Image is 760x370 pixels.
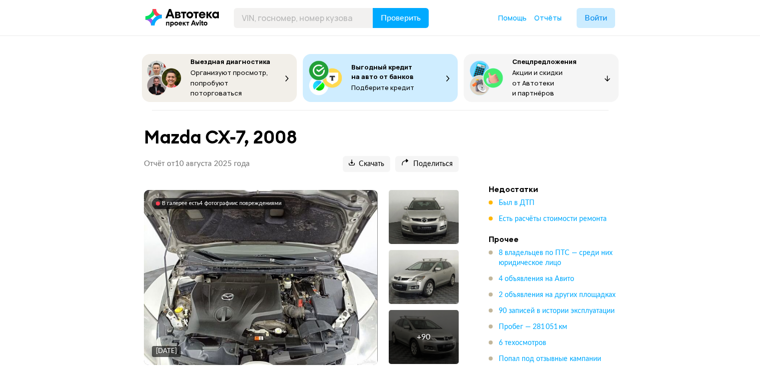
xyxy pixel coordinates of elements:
span: Пробег — 281 051 км [499,323,567,330]
span: 4 объявления на Авито [499,275,574,282]
span: Был в ДТП [499,199,535,206]
span: 8 владельцев по ПТС — среди них юридическое лицо [499,249,613,266]
button: Выездная диагностикаОрганизуют просмотр, попробуют поторговаться [142,54,297,102]
span: Есть расчёты стоимости ремонта [499,215,607,222]
span: Организуют просмотр, попробуют поторговаться [190,68,268,97]
span: Скачать [349,159,384,169]
span: Подберите кредит [351,83,414,92]
h4: Прочее [489,234,629,244]
span: Помощь [498,13,527,22]
button: Выгодный кредит на авто от банковПодберите кредит [303,54,458,102]
h1: Mazda CX-7, 2008 [144,126,459,148]
span: 6 техосмотров [499,339,546,346]
span: Выездная диагностика [190,57,270,66]
button: Войти [577,8,615,28]
span: 90 записей в истории эксплуатации [499,307,615,314]
span: Войти [585,14,607,22]
button: СпецпредложенияАкции и скидки от Автотеки и партнёров [464,54,619,102]
img: Main car [144,190,378,365]
button: Скачать [343,156,390,172]
span: Отчёты [534,13,562,22]
span: Попал под отзывные кампании [499,355,601,362]
span: Акции и скидки от Автотеки и партнёров [512,68,563,97]
span: Выгодный кредит на авто от банков [351,62,414,81]
p: Отчёт от 10 августа 2025 года [144,159,250,169]
button: Проверить [373,8,429,28]
a: Помощь [498,13,527,23]
div: В галерее есть 4 фотографии с повреждениями [162,200,281,207]
span: 2 объявления на других площадках [499,291,616,298]
span: Поделиться [401,159,453,169]
span: Спецпредложения [512,57,577,66]
div: + 90 [417,332,430,342]
a: Отчёты [534,13,562,23]
button: Поделиться [395,156,459,172]
div: [DATE] [156,347,177,356]
input: VIN, госномер, номер кузова [234,8,373,28]
h4: Недостатки [489,184,629,194]
span: Проверить [381,14,421,22]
